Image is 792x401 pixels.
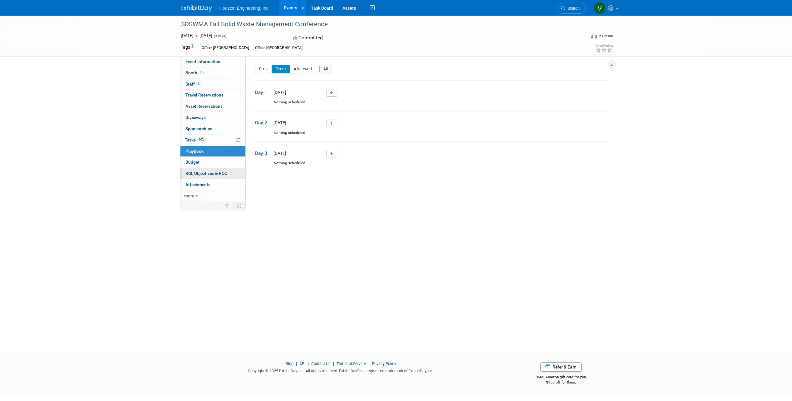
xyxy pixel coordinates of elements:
span: 90% [197,137,206,142]
span: (3 days) [213,34,226,38]
span: [DATE] [272,90,286,95]
span: | [294,361,298,366]
span: Attachments [185,182,210,187]
span: Tasks [185,137,206,142]
button: All [319,65,332,73]
span: Booth not reserved yet [199,70,205,75]
button: Event [272,65,290,73]
a: Event Information [180,56,245,67]
a: Travel Reservations [180,90,245,101]
a: API [299,361,305,366]
a: Asset Reservations [180,101,245,112]
img: Format-Inperson.png [591,33,597,38]
span: Asset Reservations [185,104,223,109]
span: Booth [185,70,205,75]
button: Prep [255,65,272,73]
button: Afterward [290,65,316,73]
span: Staff [185,82,201,87]
div: Nothing scheduled. [255,100,607,111]
span: Travel Reservations [185,92,224,97]
span: Day 3 [255,150,271,157]
span: Event Information [185,59,220,64]
a: Blog [286,361,293,366]
span: Giveaways [185,115,206,120]
a: Contact Us [311,361,331,366]
div: Event Rating [596,44,612,47]
a: Budget [180,157,245,168]
div: Nothing scheduled. [255,130,607,141]
td: Toggle Event Tabs [233,202,245,210]
span: more [184,193,194,198]
a: Privacy Policy [372,361,396,366]
td: Tags [181,44,194,51]
span: ROI, Objectives & ROO [185,171,227,176]
div: $500 Amazon gift card for you, [511,370,612,385]
span: Sponsorships [185,126,212,131]
td: Personalize Event Tab Strip [222,202,233,210]
span: | [332,361,336,366]
span: Day 2 [255,119,271,126]
div: Committed [291,32,429,43]
img: ExhibitDay [181,5,212,12]
div: Copyright © 2025 ExhibitDay, Inc. All rights reserved. ExhibitDay is a registered trademark of Ex... [181,367,502,374]
span: to [194,33,199,38]
div: SDSWMA Fall Solid Waste Management Conference [179,19,576,30]
img: Vienne Guncheon [594,2,606,14]
span: [DATE] [272,151,286,156]
a: Tasks90% [180,135,245,146]
sup: ® [357,368,359,372]
a: Giveaways [180,112,245,123]
span: | [306,361,310,366]
a: Staff3 [180,79,245,90]
a: more [180,191,245,201]
a: Booth [180,67,245,78]
a: Terms of Service [337,361,366,366]
span: Playbook [185,149,204,154]
div: $150 off for them. [511,380,612,385]
a: Playbook [180,146,245,157]
a: Search [557,3,586,14]
span: 3 [196,82,201,86]
span: Houston Engineering, Inc. [219,6,270,11]
span: | [367,361,371,366]
div: In-Person [598,34,613,38]
div: Office: [GEOGRAPHIC_DATA] [200,45,251,51]
span: [DATE] [DATE] [181,33,212,38]
div: Nothing scheduled. [255,161,607,171]
span: [DATE] [272,120,286,125]
span: Day 1 [255,89,271,96]
div: Office: [GEOGRAPHIC_DATA] [253,45,304,51]
span: Search [565,6,580,11]
a: Attachments [180,179,245,190]
a: Refer & Earn [540,362,582,372]
a: ROI, Objectives & ROO [180,168,245,179]
div: Event Format [549,32,613,42]
a: Sponsorships [180,123,245,134]
span: Budget [185,160,199,165]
